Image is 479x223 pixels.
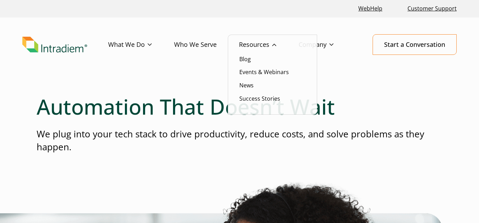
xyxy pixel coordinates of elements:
img: tab_keywords_by_traffic_grey.svg [69,41,75,46]
div: Keywords by Traffic [77,41,118,46]
img: Intradiem [22,37,87,53]
a: Link to homepage of Intradiem [22,37,108,53]
div: Domain: [DOMAIN_NAME] [18,18,77,24]
div: Domain Overview [27,41,62,46]
a: Customer Support [405,1,459,16]
a: Company [299,35,356,55]
img: tab_domain_overview_orange.svg [19,41,24,46]
a: News [239,81,254,89]
img: website_grey.svg [11,18,17,24]
p: We plug into your tech stack to drive productivity, reduce costs, and solve problems as they happen. [37,128,442,154]
div: v 4.0.24 [20,11,34,17]
a: Link opens in a new window [355,1,385,16]
img: logo_orange.svg [11,11,17,17]
a: Blog [239,55,251,63]
a: Success Stories [239,95,280,102]
a: Who We Serve [174,35,239,55]
a: Start a Conversation [373,34,457,55]
a: Events & Webinars [239,68,289,76]
a: What We Do [108,35,174,55]
a: Resources [239,35,299,55]
h1: Automation That Doesn’t Wait [37,94,442,119]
